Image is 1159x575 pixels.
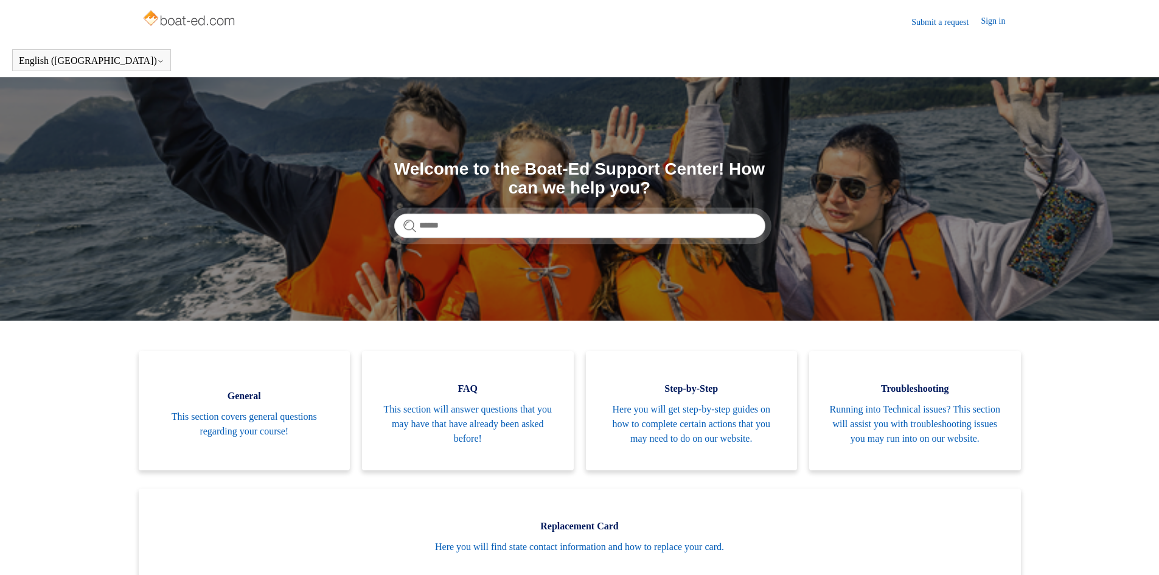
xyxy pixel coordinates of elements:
[604,402,779,446] span: Here you will get step-by-step guides on how to complete certain actions that you may need to do ...
[157,519,1003,534] span: Replacement Card
[142,7,238,32] img: Boat-Ed Help Center home page
[157,409,332,439] span: This section covers general questions regarding your course!
[394,214,765,238] input: Search
[981,15,1017,29] a: Sign in
[586,351,798,470] a: Step-by-Step Here you will get step-by-step guides on how to complete certain actions that you ma...
[19,55,164,66] button: English ([GEOGRAPHIC_DATA])
[809,351,1021,470] a: Troubleshooting Running into Technical issues? This section will assist you with troubleshooting ...
[394,160,765,198] h1: Welcome to the Boat-Ed Support Center! How can we help you?
[139,351,350,470] a: General This section covers general questions regarding your course!
[827,402,1003,446] span: Running into Technical issues? This section will assist you with troubleshooting issues you may r...
[157,540,1003,554] span: Here you will find state contact information and how to replace your card.
[380,382,555,396] span: FAQ
[157,389,332,403] span: General
[911,16,981,29] a: Submit a request
[362,351,574,470] a: FAQ This section will answer questions that you may have that have already been asked before!
[604,382,779,396] span: Step-by-Step
[827,382,1003,396] span: Troubleshooting
[380,402,555,446] span: This section will answer questions that you may have that have already been asked before!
